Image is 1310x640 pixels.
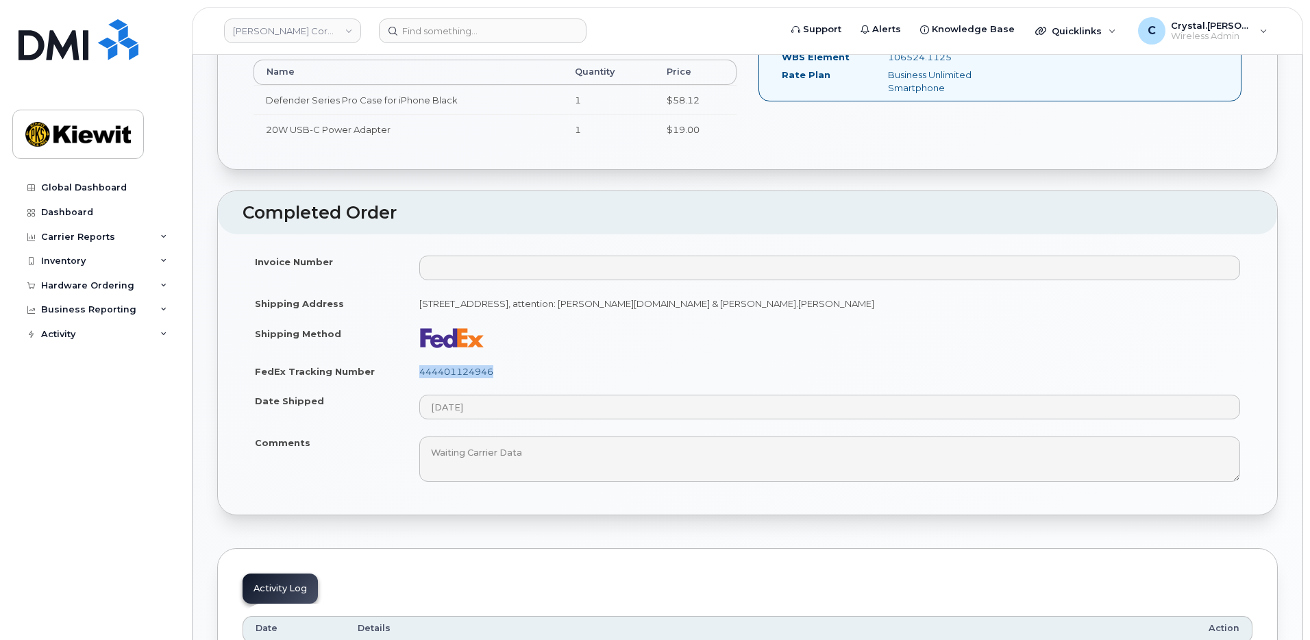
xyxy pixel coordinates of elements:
span: Details [358,622,391,635]
a: Alerts [851,16,911,43]
td: 1 [563,85,654,115]
td: [STREET_ADDRESS], attention: [PERSON_NAME][DOMAIN_NAME] & [PERSON_NAME].[PERSON_NAME] [407,288,1252,319]
span: Date [256,622,277,635]
a: Kiewit Corporation [224,19,361,43]
label: Date Shipped [255,395,324,408]
label: Comments [255,436,310,450]
label: FedEx Tracking Number [255,365,375,378]
textarea: Waiting Carrier Data [419,436,1240,482]
th: Name [254,60,563,84]
img: fedex-bc01427081be8802e1fb5a1adb1132915e58a0589d7a9405a0dcbe1127be6add.png [419,328,485,348]
label: WBS Element [782,51,850,64]
label: Rate Plan [782,69,830,82]
td: 20W USB-C Power Adapter [254,114,563,145]
span: Quicklinks [1052,25,1102,36]
label: Shipping Address [255,297,344,310]
div: Quicklinks [1026,17,1126,45]
input: Find something... [379,19,586,43]
div: Business Unlimited Smartphone [878,69,1027,94]
span: Wireless Admin [1171,31,1253,42]
th: Quantity [563,60,654,84]
span: Knowledge Base [932,23,1015,36]
td: 1 [563,114,654,145]
a: 444401124946 [419,366,493,377]
a: Support [782,16,851,43]
span: Alerts [872,23,901,36]
span: Support [803,23,841,36]
div: 106524.1125 [878,51,1027,64]
span: Crystal.[PERSON_NAME] [1171,20,1253,31]
label: Shipping Method [255,328,341,341]
td: $58.12 [654,85,737,115]
th: Price [654,60,737,84]
td: Defender Series Pro Case for iPhone Black [254,85,563,115]
td: $19.00 [654,114,737,145]
iframe: Messenger Launcher [1250,580,1300,630]
div: Crystal.Brisbin [1128,17,1277,45]
a: Knowledge Base [911,16,1024,43]
span: C [1148,23,1156,39]
label: Invoice Number [255,256,333,269]
h2: Completed Order [243,204,1252,223]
